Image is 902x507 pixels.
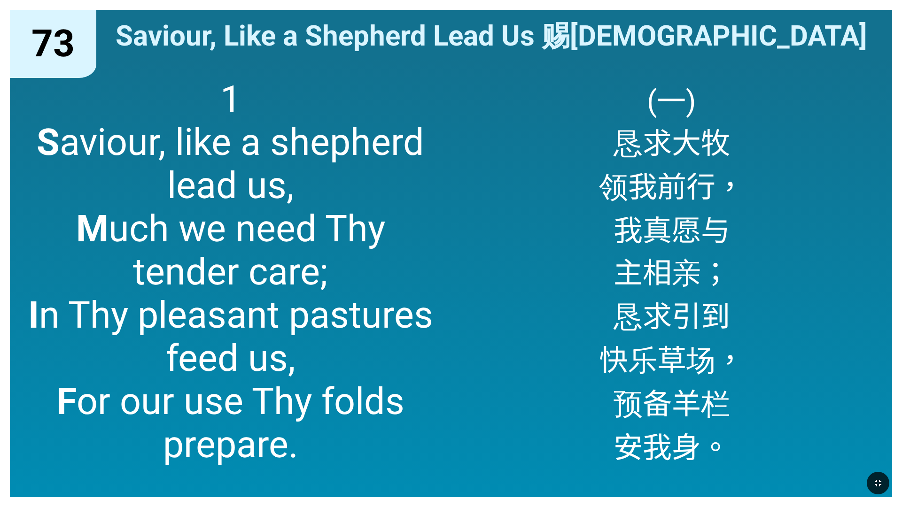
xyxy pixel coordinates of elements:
[76,207,109,250] b: M
[31,22,75,66] span: 73
[20,77,441,466] span: 1 aviour, like a shepherd lead us, uch we need Thy tender care; n Thy pleasant pastures feed us, ...
[116,17,867,55] span: Saviour, Like a Shepherd Lead Us 赐[DEMOGRAPHIC_DATA]
[599,77,745,466] span: (一) 恳求大牧 领我前行， 我真愿与 主相亲； 恳求引到 快乐草场， 预备羊栏 安我身。
[56,380,77,423] b: F
[37,121,60,164] b: S
[28,293,39,337] b: I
